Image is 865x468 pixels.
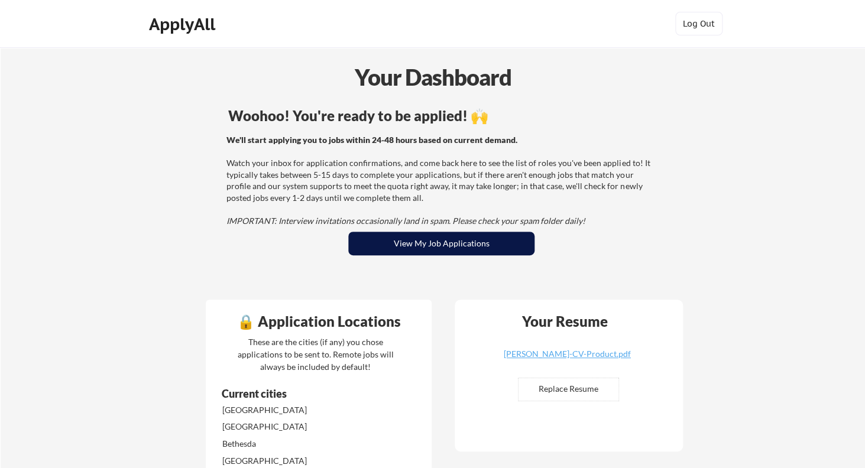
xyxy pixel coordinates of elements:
[222,388,385,399] div: Current cities
[1,60,865,94] div: Your Dashboard
[228,109,655,123] div: Woohoo! You're ready to be applied! 🙌
[226,135,517,145] strong: We'll start applying you to jobs within 24-48 hours based on current demand.
[348,232,534,255] button: View My Job Applications
[506,314,623,329] div: Your Resume
[226,216,585,226] em: IMPORTANT: Interview invitations occasionally land in spam. Please check your spam folder daily!
[222,438,347,450] div: Bethesda
[222,455,347,467] div: [GEOGRAPHIC_DATA]
[675,12,723,35] button: Log Out
[222,421,347,433] div: [GEOGRAPHIC_DATA]
[234,336,397,373] div: These are the cities (if any) you chose applications to be sent to. Remote jobs will always be in...
[497,350,637,358] div: [PERSON_NAME]-CV-Product.pdf
[149,14,219,34] div: ApplyAll
[226,134,653,227] div: Watch your inbox for application confirmations, and come back here to see the list of roles you'v...
[209,314,429,329] div: 🔒 Application Locations
[222,404,347,416] div: [GEOGRAPHIC_DATA]
[497,350,637,368] a: [PERSON_NAME]-CV-Product.pdf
